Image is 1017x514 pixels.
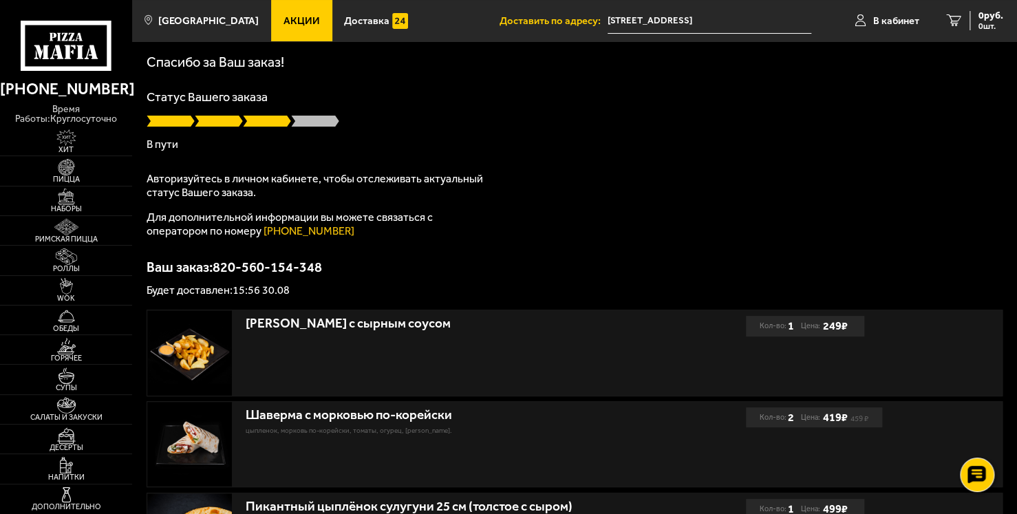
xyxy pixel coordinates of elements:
div: Кол-во: [760,407,794,428]
span: В кабинет [873,16,919,26]
h1: Спасибо за Ваш заказ! [147,55,1003,69]
div: Шаверма с морковью по-корейски [246,407,647,423]
span: Цена: [801,407,820,428]
input: Ваш адрес доставки [608,8,811,34]
b: 2 [788,407,794,428]
p: В пути [147,139,1003,150]
b: 249 ₽ [823,319,848,332]
span: 0 руб. [978,11,1003,21]
p: Авторизуйтесь в личном кабинете, чтобы отслеживать актуальный статус Вашего заказа. [147,172,491,200]
span: 0 шт. [978,22,1003,30]
p: Ваш заказ: 820-560-154-348 [147,260,1003,274]
b: 1 [788,316,794,336]
span: [GEOGRAPHIC_DATA] [158,16,259,26]
span: Санкт-Петербург, Среднерогатская улица, 16к5 [608,8,811,34]
img: 15daf4d41897b9f0e9f617042186c801.svg [392,13,408,29]
div: [PERSON_NAME] с сырным соусом [246,316,647,332]
span: Доставка [344,16,389,26]
span: Цена: [801,316,820,336]
a: [PHONE_NUMBER] [264,224,354,237]
b: 419 ₽ [823,411,848,424]
span: Акции [283,16,320,26]
s: 459 ₽ [850,416,868,421]
div: Кол-во: [760,316,794,336]
p: Статус Вашего заказа [147,91,1003,103]
p: Будет доставлен: 15:56 30.08 [147,285,1003,296]
span: Доставить по адресу: [500,16,608,26]
p: Для дополнительной информации вы можете связаться с оператором по номеру [147,211,491,238]
p: цыпленок, морковь по-корейски, томаты, огурец, [PERSON_NAME]. [246,426,647,436]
